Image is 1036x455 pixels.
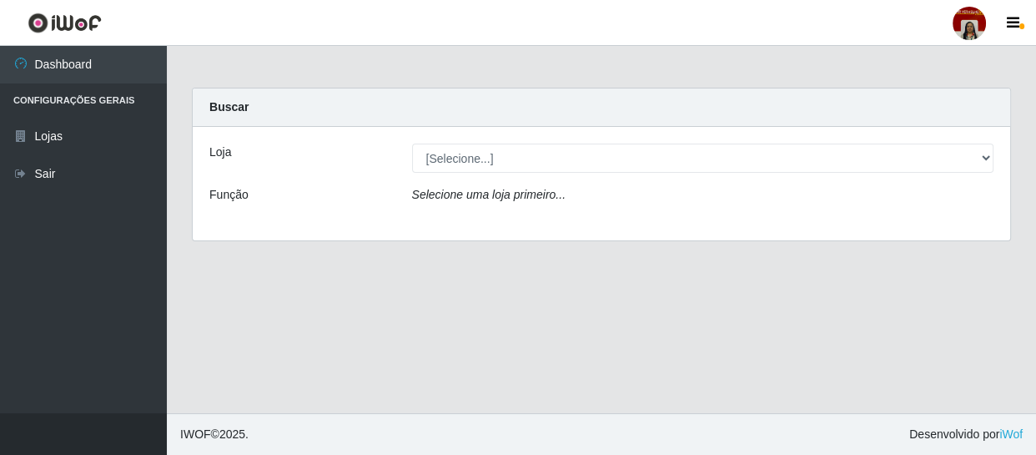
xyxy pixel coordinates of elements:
[209,144,231,161] label: Loja
[180,427,211,441] span: IWOF
[999,427,1023,441] a: iWof
[209,100,249,114] strong: Buscar
[909,426,1023,443] span: Desenvolvido por
[412,188,566,201] i: Selecione uma loja primeiro...
[180,426,249,443] span: © 2025 .
[28,13,102,33] img: CoreUI Logo
[209,186,249,204] label: Função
